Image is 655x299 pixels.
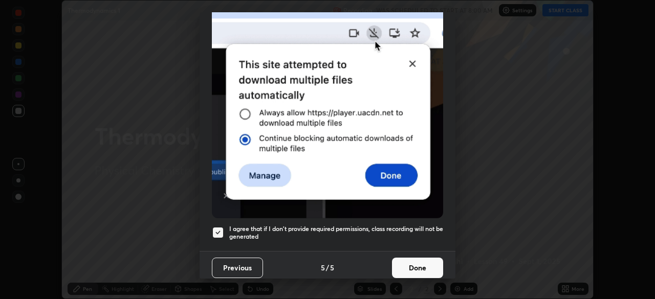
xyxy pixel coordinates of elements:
[330,262,334,273] h4: 5
[229,225,443,241] h5: I agree that if I don't provide required permissions, class recording will not be generated
[321,262,325,273] h4: 5
[392,258,443,278] button: Done
[326,262,329,273] h4: /
[212,258,263,278] button: Previous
